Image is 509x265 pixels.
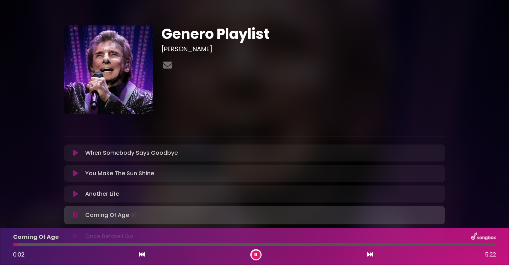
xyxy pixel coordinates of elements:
[485,251,496,259] span: 5:22
[162,45,445,53] h3: [PERSON_NAME]
[13,233,59,241] p: Coming Of Age
[471,232,496,242] img: songbox-logo-white.png
[85,169,154,178] p: You Make The Sun Shine
[85,210,139,220] p: Coming Of Age
[85,190,119,198] p: Another Life
[162,25,445,42] h1: Genero Playlist
[13,251,24,259] span: 0:02
[129,210,139,220] img: waveform4.gif
[85,149,178,157] p: When Somebody Says Goodbye
[64,25,153,114] img: 6qwFYesTPurQnItdpMxg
